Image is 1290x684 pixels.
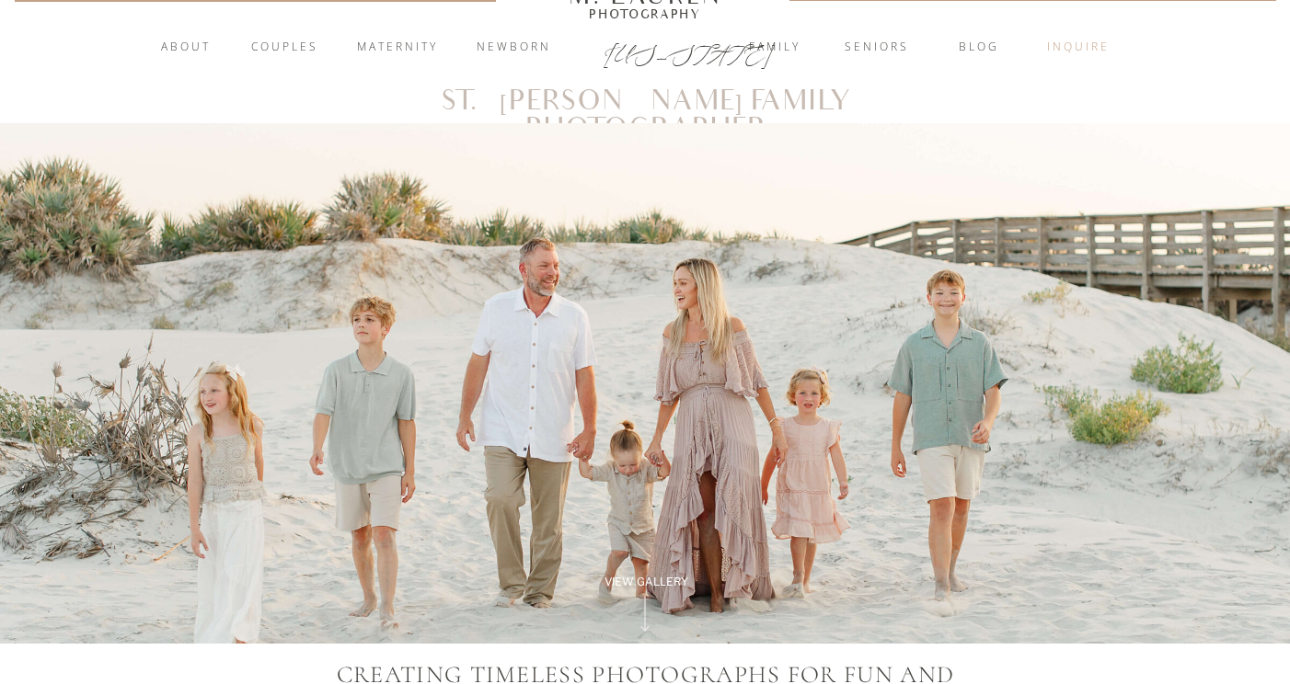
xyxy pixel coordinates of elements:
[235,39,334,57] a: Couples
[604,40,687,62] a: [US_STATE]
[1029,39,1128,57] a: inquire
[827,39,927,57] a: Seniors
[725,39,824,57] a: Family
[560,9,730,18] a: Photography
[929,39,1029,57] a: blog
[150,39,221,57] a: About
[348,39,447,57] a: Maternity
[360,88,931,115] h1: St. [PERSON_NAME] Family Photographer
[583,574,708,590] a: View Gallery
[464,39,563,57] a: Newborn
